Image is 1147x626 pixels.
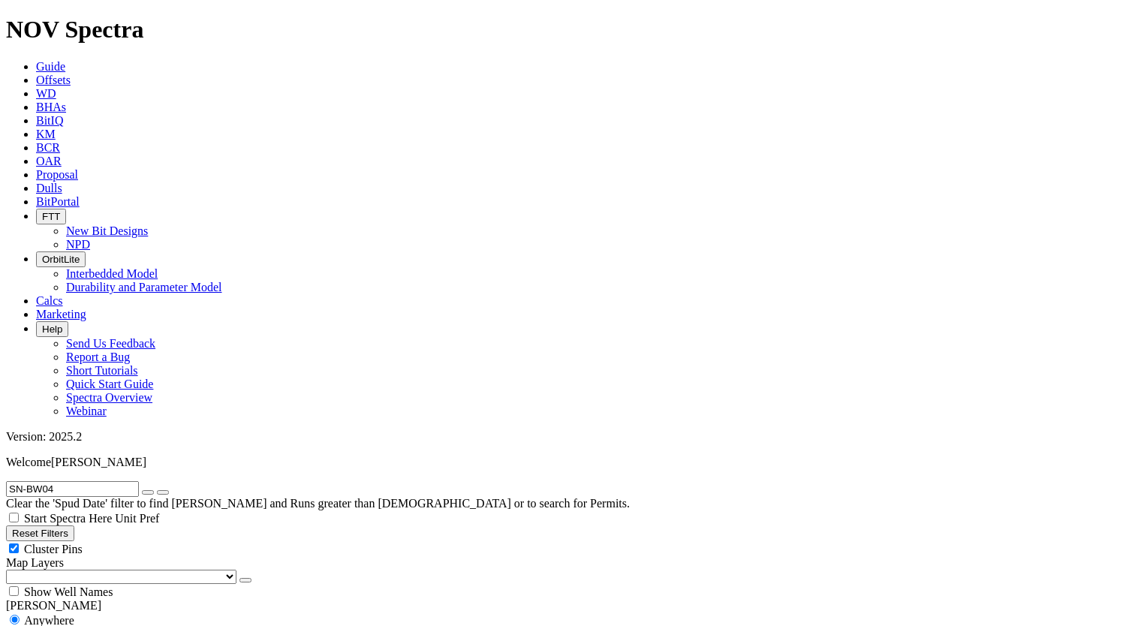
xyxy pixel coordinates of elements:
span: [PERSON_NAME] [51,456,146,468]
a: Spectra Overview [66,391,152,404]
span: Start Spectra Here [24,512,112,525]
span: Cluster Pins [24,543,83,555]
a: New Bit Designs [66,224,148,237]
a: WD [36,87,56,100]
a: Offsets [36,74,71,86]
button: FTT [36,209,66,224]
a: Interbedded Model [66,267,158,280]
a: Marketing [36,308,86,321]
span: Show Well Names [24,585,113,598]
a: Durability and Parameter Model [66,281,222,293]
button: Help [36,321,68,337]
input: Search [6,481,139,497]
a: Webinar [66,405,107,417]
a: Short Tutorials [66,364,138,377]
a: KM [36,128,56,140]
a: BitPortal [36,195,80,208]
span: OrbitLite [42,254,80,265]
input: Start Spectra Here [9,513,19,522]
button: OrbitLite [36,251,86,267]
a: Calcs [36,294,63,307]
a: Report a Bug [66,351,130,363]
div: Version: 2025.2 [6,430,1141,444]
a: Proposal [36,168,78,181]
a: Send Us Feedback [66,337,155,350]
span: Help [42,324,62,335]
button: Reset Filters [6,525,74,541]
a: BHAs [36,101,66,113]
span: Clear the 'Spud Date' filter to find [PERSON_NAME] and Runs greater than [DEMOGRAPHIC_DATA] or to... [6,497,630,510]
div: [PERSON_NAME] [6,599,1141,612]
a: Guide [36,60,65,73]
span: Map Layers [6,556,64,569]
span: FTT [42,211,60,222]
a: NPD [66,238,90,251]
a: Dulls [36,182,62,194]
span: Unit Pref [115,512,159,525]
a: OAR [36,155,62,167]
a: BCR [36,141,60,154]
h1: NOV Spectra [6,16,1141,44]
a: Quick Start Guide [66,378,153,390]
p: Welcome [6,456,1141,469]
a: BitIQ [36,114,63,127]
